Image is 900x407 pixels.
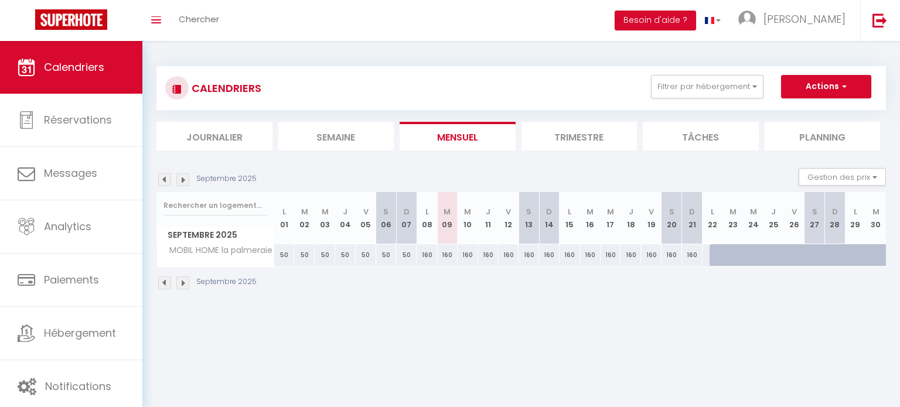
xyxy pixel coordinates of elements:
th: 27 [804,192,825,244]
span: Analytics [44,219,91,234]
th: 13 [519,192,539,244]
button: Filtrer par hébergement [651,75,763,98]
img: ... [738,11,756,28]
div: 160 [682,244,703,266]
abbr: D [546,206,552,217]
div: 50 [376,244,397,266]
abbr: M [587,206,594,217]
abbr: J [343,206,347,217]
th: 23 [722,192,743,244]
div: 160 [539,244,560,266]
div: 50 [396,244,417,266]
abbr: V [649,206,654,217]
th: 21 [682,192,703,244]
span: MOBIL HOME la palmeraie [159,244,275,257]
div: 50 [294,244,315,266]
abbr: D [689,206,695,217]
th: 02 [294,192,315,244]
img: Super Booking [35,9,107,30]
abbr: D [832,206,838,217]
abbr: V [792,206,797,217]
th: 09 [437,192,458,244]
button: Besoin d'aide ? [615,11,696,30]
div: 160 [437,244,458,266]
th: 08 [417,192,437,244]
th: 06 [376,192,397,244]
button: Actions [781,75,871,98]
abbr: M [729,206,737,217]
abbr: J [486,206,490,217]
li: Trimestre [521,122,637,151]
li: Planning [765,122,881,151]
abbr: D [404,206,410,217]
th: 22 [703,192,723,244]
abbr: L [711,206,714,217]
abbr: L [568,206,571,217]
abbr: J [629,206,633,217]
abbr: M [322,206,329,217]
th: 29 [845,192,865,244]
abbr: M [872,206,879,217]
th: 30 [865,192,886,244]
div: 50 [274,244,295,266]
span: Messages [44,166,97,180]
th: 05 [356,192,376,244]
span: Notifications [45,379,111,394]
abbr: M [607,206,614,217]
div: 160 [580,244,601,266]
p: Septembre 2025 [196,173,257,184]
abbr: V [363,206,369,217]
span: Réservations [44,112,112,127]
input: Rechercher un logement... [163,195,267,216]
th: 01 [274,192,295,244]
span: Paiements [44,272,99,287]
th: 26 [784,192,804,244]
button: Gestion des prix [799,168,886,186]
th: 28 [824,192,845,244]
div: 160 [458,244,478,266]
abbr: M [444,206,451,217]
th: 17 [601,192,621,244]
th: 15 [560,192,580,244]
li: Tâches [643,122,759,151]
div: 160 [662,244,682,266]
abbr: S [669,206,674,217]
th: 14 [539,192,560,244]
abbr: L [854,206,857,217]
abbr: S [526,206,531,217]
div: 50 [335,244,356,266]
div: 160 [498,244,519,266]
p: Septembre 2025 [196,276,257,288]
div: 160 [519,244,539,266]
div: 160 [478,244,499,266]
img: logout [872,13,887,28]
th: 04 [335,192,356,244]
th: 20 [662,192,682,244]
th: 16 [580,192,601,244]
div: 160 [621,244,641,266]
th: 10 [458,192,478,244]
th: 19 [641,192,662,244]
th: 18 [621,192,641,244]
abbr: S [383,206,388,217]
span: Septembre 2025 [157,227,274,244]
span: Calendriers [44,60,104,74]
div: 50 [356,244,376,266]
th: 12 [498,192,519,244]
abbr: S [812,206,817,217]
th: 11 [478,192,499,244]
th: 24 [743,192,763,244]
span: Hébergement [44,326,116,340]
div: 160 [417,244,437,266]
abbr: J [771,206,776,217]
abbr: V [506,206,511,217]
th: 07 [396,192,417,244]
th: 25 [763,192,784,244]
div: 160 [601,244,621,266]
div: 160 [641,244,662,266]
span: Chercher [179,13,219,25]
abbr: L [282,206,286,217]
h3: CALENDRIERS [189,75,261,101]
li: Journalier [156,122,272,151]
th: 03 [315,192,335,244]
